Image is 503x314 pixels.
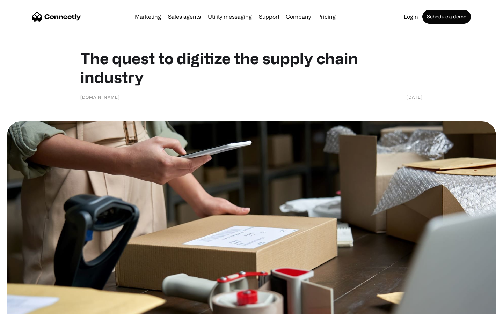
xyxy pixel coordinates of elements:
[284,12,313,22] div: Company
[256,14,282,20] a: Support
[14,302,42,312] ul: Language list
[407,94,423,100] div: [DATE]
[205,14,255,20] a: Utility messaging
[80,94,120,100] div: [DOMAIN_NAME]
[80,49,423,87] h1: The quest to digitize the supply chain industry
[32,12,81,22] a: home
[165,14,204,20] a: Sales agents
[7,302,42,312] aside: Language selected: English
[401,14,421,20] a: Login
[314,14,338,20] a: Pricing
[132,14,164,20] a: Marketing
[286,12,311,22] div: Company
[422,10,471,24] a: Schedule a demo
